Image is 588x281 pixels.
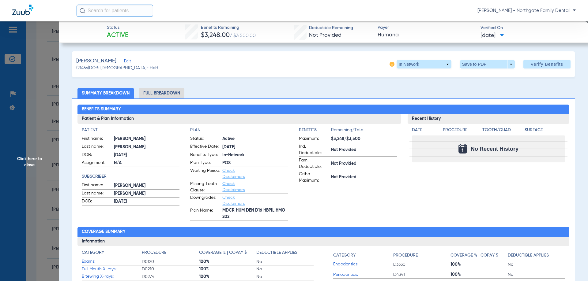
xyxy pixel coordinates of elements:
span: D0120 [142,259,199,265]
h4: Coverage % | Copay $ [199,250,247,256]
a: Check Disclaimers [222,195,245,206]
a: Check Disclaimers [222,182,245,192]
span: DOB: [82,152,112,159]
span: (21466) DOB: [DEMOGRAPHIC_DATA] - HoH [76,65,158,71]
span: D4341 [393,272,450,278]
span: POS [222,160,288,166]
span: DOB: [82,198,112,205]
span: [PERSON_NAME] [114,183,180,189]
span: [PERSON_NAME] - Northgate Family Dental [477,8,576,14]
span: Exams: [82,258,142,265]
img: Search Icon [80,8,85,13]
span: No Recent History [471,146,518,152]
span: Not Provided [309,32,341,38]
app-breakdown-title: Category [333,250,393,261]
span: Bitewing X-rays: [82,273,142,280]
h4: Deductible Applies [508,252,549,259]
span: Deductible Remaining [309,25,353,31]
span: $3,248.00 [201,32,230,39]
span: First name: [82,182,112,189]
span: 100% [199,266,256,272]
span: Humana [378,31,475,39]
span: Maximum: [299,135,329,143]
h4: Plan [190,127,288,133]
img: Zuub Logo [12,5,33,15]
app-breakdown-title: Surface [525,127,565,135]
span: Assignment: [82,160,112,167]
span: [DATE] [114,198,180,205]
input: Search for patients [77,5,153,17]
h4: Benefits [299,127,331,133]
span: No [508,261,565,268]
span: Plan Name: [190,207,220,220]
h4: Tooth/Quad [482,127,523,133]
span: [PERSON_NAME] [76,57,116,65]
span: Not Provided [331,161,397,167]
span: Status: [190,135,220,143]
span: Waiting Period: [190,168,220,180]
app-breakdown-title: Tooth/Quad [482,127,523,135]
h3: Patient & Plan Information [77,114,401,124]
span: Full Mouth X-rays: [82,266,142,272]
h4: Date [412,127,438,133]
h2: Coverage Summary [77,227,570,237]
button: Save to PDF [460,60,515,68]
h3: Recent History [408,114,570,124]
span: D0274 [142,274,199,280]
span: [PERSON_NAME] [114,144,180,150]
app-breakdown-title: Deductible Applies [256,250,314,258]
h4: Subscriber [82,173,180,180]
span: Active [222,136,288,142]
app-breakdown-title: Deductible Applies [508,250,565,261]
h2: Benefits Summary [77,105,570,114]
span: 100% [450,272,508,278]
app-breakdown-title: Benefits [299,127,331,135]
span: Benefits Type: [190,152,220,159]
span: Periodontics: [333,272,393,278]
span: [PERSON_NAME] [114,136,180,142]
span: / $3,500.00 [230,33,256,38]
span: Downgrades: [190,194,220,207]
span: [DATE] [222,144,288,150]
span: $3,248/$3,500 [331,136,397,142]
span: Fam. Deductible: [299,157,329,170]
h4: Patient [82,127,180,133]
h4: Category [333,252,356,259]
span: Plan Type: [190,160,220,167]
li: Full Breakdown [139,88,184,98]
app-breakdown-title: Category [82,250,142,258]
span: Endodontics: [333,261,393,268]
span: Edit [124,59,130,65]
span: 100% [450,261,508,268]
h4: Coverage % | Copay $ [450,252,498,259]
h4: Category [82,250,104,256]
span: D3330 [393,261,450,268]
span: N/A [114,160,180,166]
button: In Network [397,60,451,68]
app-breakdown-title: Procedure [443,127,480,135]
a: Check Disclaimers [222,168,245,179]
span: Status [107,24,128,31]
h4: Procedure [443,127,480,133]
li: Summary Breakdown [77,88,134,98]
span: Active [107,31,128,40]
span: [PERSON_NAME] [114,190,180,197]
app-breakdown-title: Coverage % | Copay $ [199,250,256,258]
app-breakdown-title: Procedure [393,250,450,261]
h4: Surface [525,127,565,133]
img: info-icon [390,62,394,67]
span: 100% [199,274,256,280]
span: Remaining/Total [331,127,397,135]
h4: Deductible Applies [256,250,297,256]
span: Last name: [82,190,112,198]
span: No [256,266,314,272]
span: Ind. Deductible: [299,143,329,156]
h4: Procedure [393,252,418,259]
span: No [508,272,565,278]
span: Benefits Remaining [201,24,256,31]
span: Not Provided [331,147,397,153]
app-breakdown-title: Date [412,127,438,135]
